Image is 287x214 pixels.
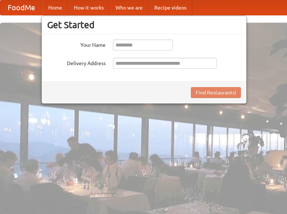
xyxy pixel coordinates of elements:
[68,0,110,15] a: How it works
[47,58,106,67] label: Delivery Address
[110,0,148,15] a: Who we are
[148,0,192,15] a: Recipe videos
[42,0,68,15] a: Home
[47,19,241,30] h3: Get Started
[47,40,106,49] label: Your Name
[0,0,42,15] a: FoodMe
[191,87,241,98] button: Find Restaurants!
